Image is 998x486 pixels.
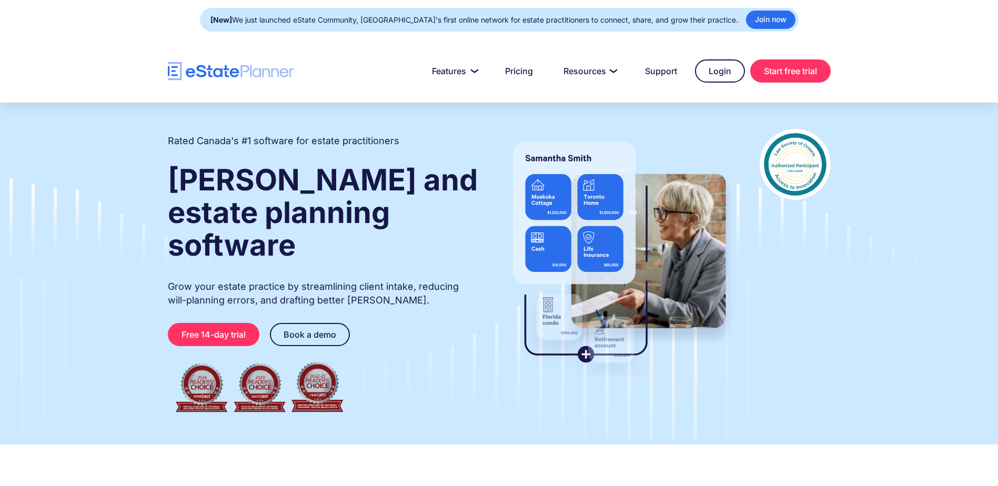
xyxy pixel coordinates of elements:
[695,59,745,83] a: Login
[168,162,478,263] strong: [PERSON_NAME] and estate planning software
[632,60,690,82] a: Support
[746,11,795,29] a: Join now
[551,60,627,82] a: Resources
[168,323,259,346] a: Free 14-day trial
[168,134,399,148] h2: Rated Canada's #1 software for estate practitioners
[168,62,294,80] a: home
[492,60,546,82] a: Pricing
[750,59,831,83] a: Start free trial
[168,280,479,307] p: Grow your estate practice by streamlining client intake, reducing will-planning errors, and draft...
[500,129,739,376] img: estate planner showing wills to their clients, using eState Planner, a leading estate planning so...
[270,323,350,346] a: Book a demo
[210,15,232,24] strong: [New]
[210,13,738,27] div: We just launched eState Community, [GEOGRAPHIC_DATA]'s first online network for estate practition...
[419,60,487,82] a: Features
